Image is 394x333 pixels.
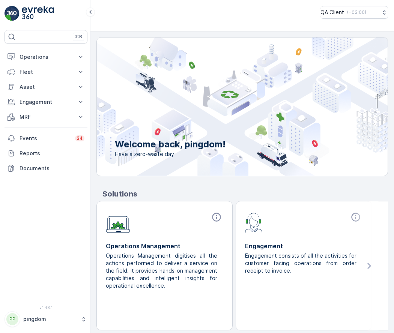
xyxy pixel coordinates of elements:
[20,165,84,172] p: Documents
[320,6,388,19] button: QA Client(+03:00)
[245,212,263,233] img: module-icon
[5,79,87,94] button: Asset
[20,68,72,76] p: Fleet
[20,98,72,106] p: Engagement
[5,49,87,64] button: Operations
[20,53,72,61] p: Operations
[5,109,87,124] button: MRF
[115,138,226,150] p: Welcome back, pingdom!
[5,161,87,176] a: Documents
[5,131,87,146] a: Events34
[23,315,77,323] p: pingdom
[5,64,87,79] button: Fleet
[102,188,388,199] p: Solutions
[6,313,18,325] div: PP
[5,305,87,310] span: v 1.48.1
[22,6,54,21] img: logo_light-DOdMpM7g.png
[77,135,83,141] p: 34
[106,252,217,289] p: Operations Management digitises all the actions performed to deliver a service on the field. It p...
[63,37,388,176] img: city illustration
[20,135,71,142] p: Events
[5,94,87,109] button: Engagement
[106,212,130,233] img: module-icon
[245,252,356,274] p: Engagement consists of all the activities for customer facing operations from order receipt to in...
[106,241,223,250] p: Operations Management
[115,150,226,158] span: Have a zero-waste day
[75,34,82,40] p: ⌘B
[5,311,87,327] button: PPpingdom
[20,150,84,157] p: Reports
[20,83,72,91] p: Asset
[347,9,366,15] p: ( +03:00 )
[5,6,20,21] img: logo
[20,113,72,121] p: MRF
[320,9,344,16] p: QA Client
[245,241,362,250] p: Engagement
[5,146,87,161] a: Reports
